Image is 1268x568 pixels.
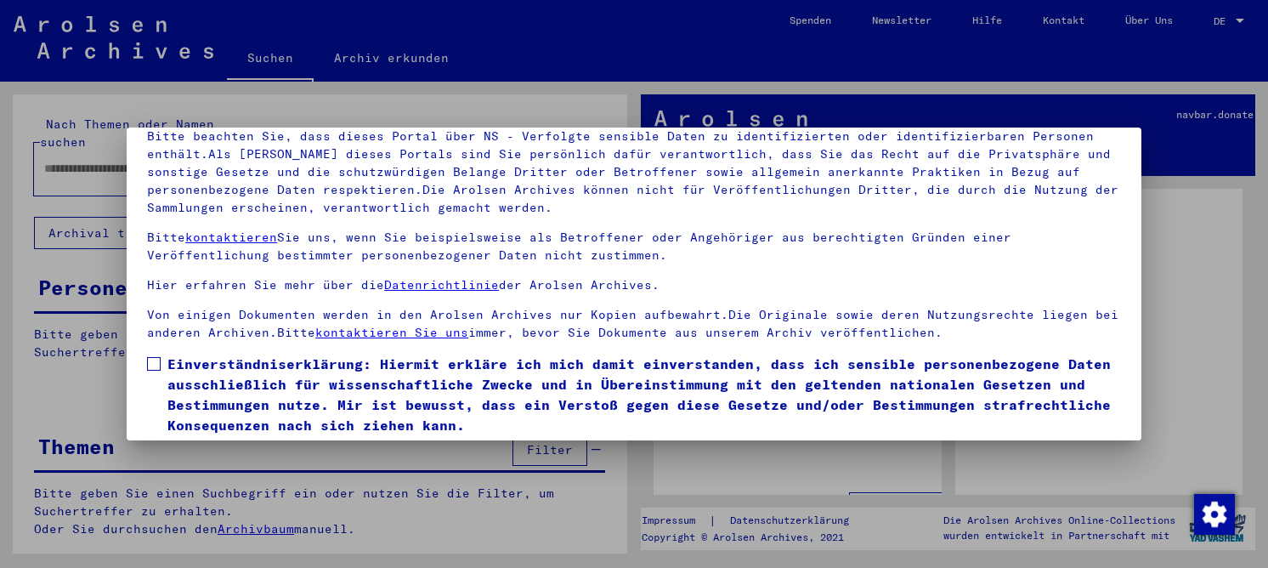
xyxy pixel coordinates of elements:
p: Bitte beachten Sie, dass dieses Portal über NS - Verfolgte sensible Daten zu identifizierten oder... [147,128,1121,217]
a: Datenrichtlinie [384,277,499,293]
img: Zustimmung ändern [1194,494,1235,535]
p: Von einigen Dokumenten werden in den Arolsen Archives nur Kopien aufbewahrt.Die Originale sowie d... [147,306,1121,342]
p: Bitte Sie uns, wenn Sie beispielsweise als Betroffener oder Angehöriger aus berechtigten Gründen ... [147,229,1121,264]
p: Hier erfahren Sie mehr über die der Arolsen Archives. [147,276,1121,294]
a: kontaktieren Sie uns [315,325,468,340]
span: Einverständniserklärung: Hiermit erkläre ich mich damit einverstanden, dass ich sensible personen... [167,354,1121,435]
a: kontaktieren [185,230,277,245]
